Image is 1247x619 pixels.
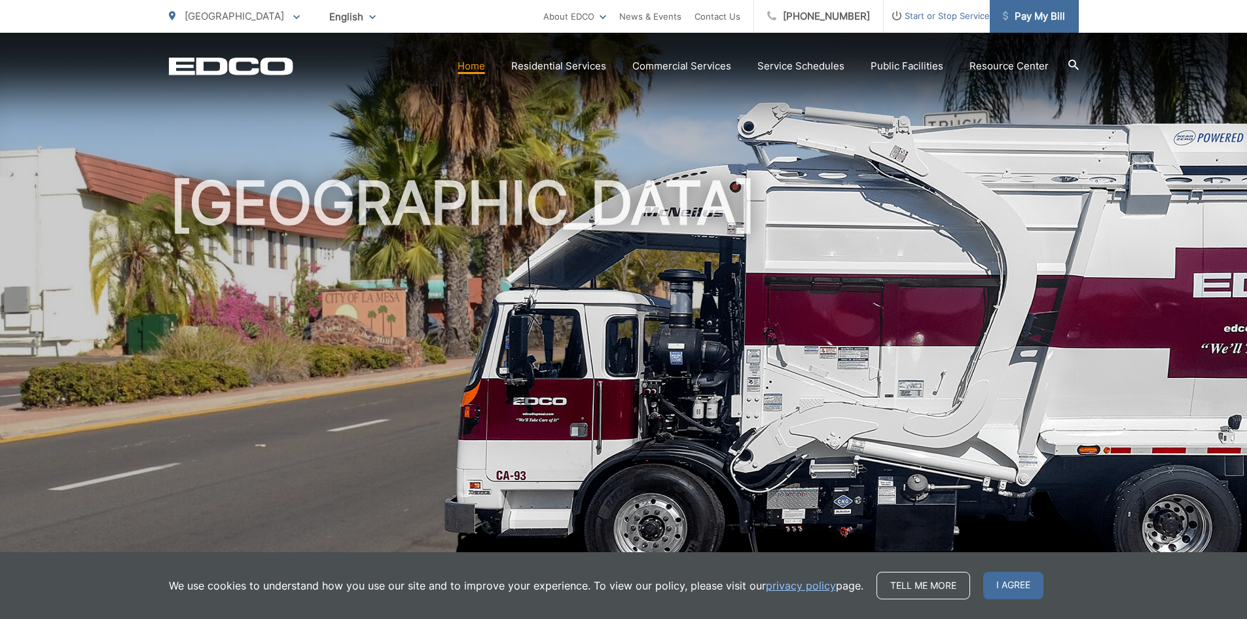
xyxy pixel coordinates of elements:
a: Contact Us [695,9,740,24]
span: English [319,5,386,28]
span: I agree [983,572,1043,599]
a: Public Facilities [871,58,943,74]
span: Pay My Bill [1003,9,1065,24]
a: About EDCO [543,9,606,24]
a: Residential Services [511,58,606,74]
a: privacy policy [766,578,836,593]
h1: [GEOGRAPHIC_DATA] [169,170,1079,585]
a: Service Schedules [757,58,844,74]
a: Tell me more [877,572,970,599]
p: We use cookies to understand how you use our site and to improve your experience. To view our pol... [169,578,863,593]
a: Commercial Services [632,58,731,74]
a: Home [458,58,485,74]
span: [GEOGRAPHIC_DATA] [185,10,284,22]
a: News & Events [619,9,681,24]
a: Resource Center [969,58,1049,74]
a: EDCD logo. Return to the homepage. [169,57,293,75]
